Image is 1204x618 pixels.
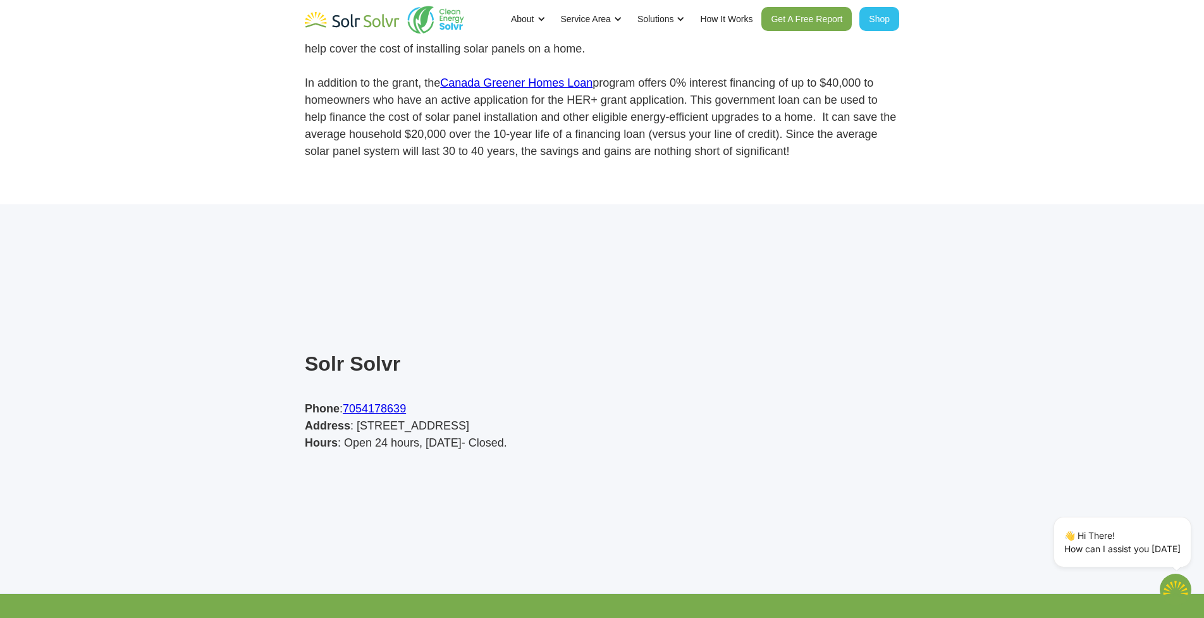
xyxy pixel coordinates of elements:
strong: Phone [305,402,340,415]
strong: Hours [305,436,338,449]
h2: Solr Solvr [305,352,400,375]
p: : : [STREET_ADDRESS] : Open 24 hours, [DATE]- Closed. [305,400,507,452]
div: Solutions [637,13,674,25]
a: Get A Free Report [761,7,852,31]
img: 1702586718.png [1160,574,1191,605]
div: Service Area [561,13,611,25]
strong: Address [305,419,350,432]
div: About [511,13,534,25]
button: Open chatbot widget [1160,574,1191,605]
a: Shop [859,7,899,31]
a: Canada Greener Homes Loan [440,77,593,89]
p: 👋 Hi There! How can I assist you [DATE] [1064,529,1181,555]
a: 7054178639 [343,402,406,415]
